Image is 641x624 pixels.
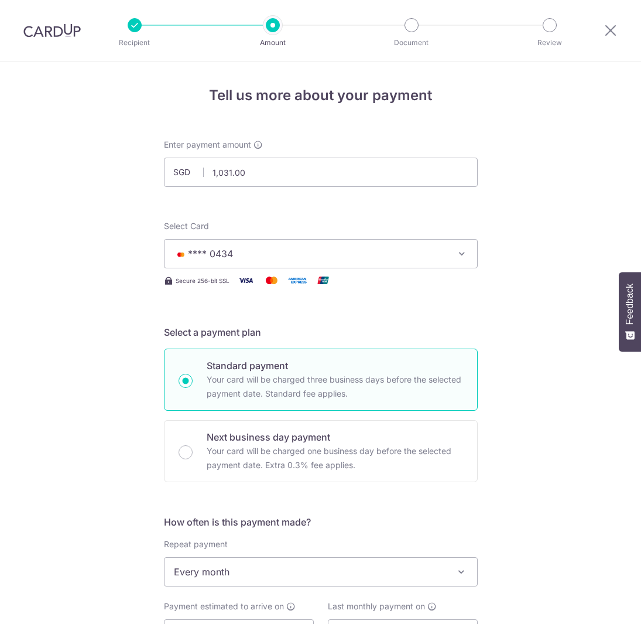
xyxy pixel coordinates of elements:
[164,325,478,339] h5: Select a payment plan
[164,557,478,587] span: Every month
[174,250,188,258] img: MASTERCARD
[286,273,309,288] img: American Express
[164,158,478,187] input: 0.00
[260,273,283,288] img: Mastercard
[506,37,593,49] p: Review
[234,273,258,288] img: Visa
[625,284,635,325] span: Feedback
[23,23,81,37] img: CardUp
[91,37,178,49] p: Recipient
[311,273,335,288] img: Union Pay
[164,515,478,529] h5: How often is this payment made?
[164,85,478,106] h4: Tell us more about your payment
[368,37,455,49] p: Document
[164,139,251,151] span: Enter payment amount
[229,37,316,49] p: Amount
[173,166,204,178] span: SGD
[328,601,425,612] span: Last monthly payment on
[164,558,477,586] span: Every month
[207,444,463,472] p: Your card will be charged one business day before the selected payment date. Extra 0.3% fee applies.
[176,276,229,285] span: Secure 256-bit SSL
[619,272,641,352] button: Feedback - Show survey
[164,538,228,550] label: Repeat payment
[566,589,629,618] iframe: Opens a widget where you can find more information
[164,601,284,612] span: Payment estimated to arrive on
[207,359,463,373] p: Standard payment
[207,373,463,401] p: Your card will be charged three business days before the selected payment date. Standard fee appl...
[207,430,463,444] p: Next business day payment
[164,221,209,231] span: translation missing: en.payables.payment_networks.credit_card.summary.labels.select_card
